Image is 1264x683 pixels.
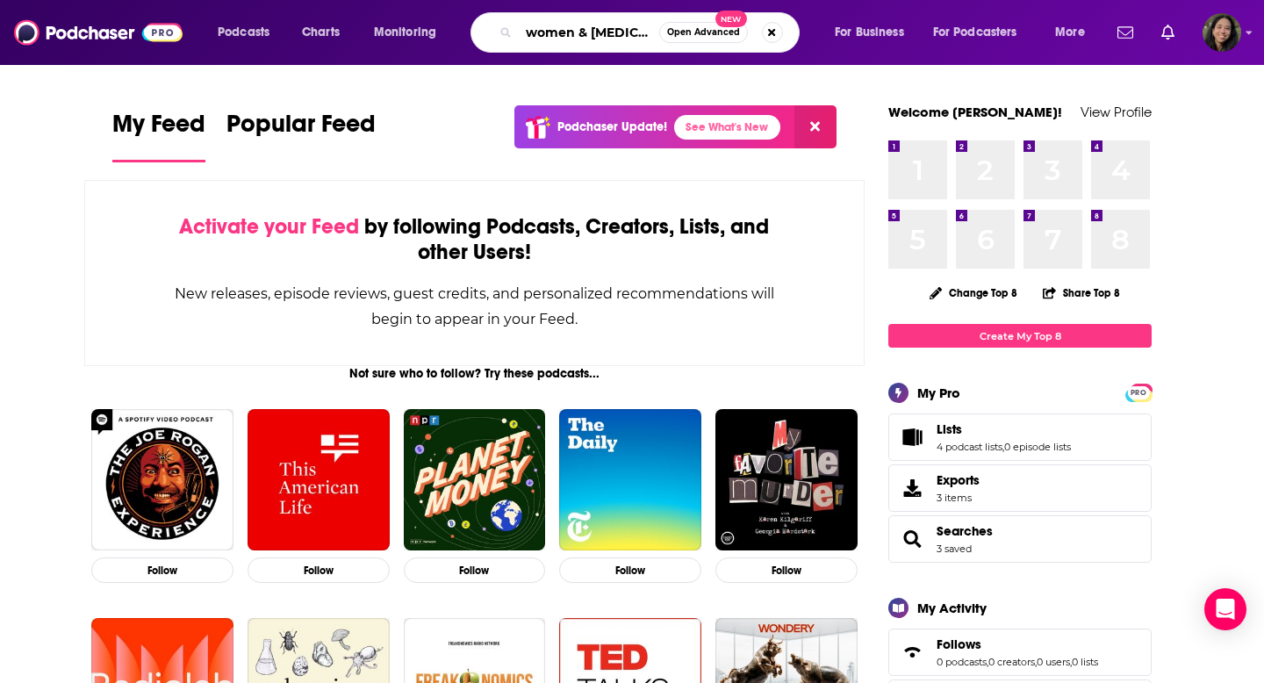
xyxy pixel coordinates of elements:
span: Monitoring [374,20,436,45]
span: More [1055,20,1085,45]
div: by following Podcasts, Creators, Lists, and other Users! [173,214,776,265]
button: Follow [248,557,390,583]
button: Follow [91,557,233,583]
a: 3 saved [937,543,972,555]
span: Lists [888,413,1152,461]
span: Open Advanced [667,28,740,37]
span: For Podcasters [933,20,1017,45]
span: New [715,11,747,27]
span: Exports [894,476,930,500]
button: Follow [715,557,858,583]
span: Activate your Feed [179,213,359,240]
a: Lists [937,421,1071,437]
a: Follows [894,640,930,665]
a: 0 lists [1072,656,1098,668]
span: Follows [888,629,1152,676]
img: The Daily [559,409,701,551]
span: Exports [937,472,980,488]
span: , [1035,656,1037,668]
div: Not sure who to follow? Try these podcasts... [84,366,865,381]
div: Search podcasts, credits, & more... [487,12,816,53]
a: Searches [937,523,993,539]
img: This American Life [248,409,390,551]
span: 3 items [937,492,980,504]
input: Search podcasts, credits, & more... [519,18,659,47]
button: open menu [1043,18,1107,47]
a: Lists [894,425,930,449]
a: See What's New [674,115,780,140]
span: PRO [1128,386,1149,399]
a: Follows [937,636,1098,652]
a: Charts [291,18,350,47]
button: Follow [559,557,701,583]
span: , [987,656,988,668]
span: For Business [835,20,904,45]
button: open menu [362,18,459,47]
a: 0 podcasts [937,656,987,668]
span: Podcasts [218,20,269,45]
a: Show notifications dropdown [1110,18,1140,47]
a: PRO [1128,385,1149,399]
img: User Profile [1203,13,1241,52]
button: open menu [205,18,292,47]
span: My Feed [112,109,205,149]
a: My Feed [112,109,205,162]
img: My Favorite Murder with Karen Kilgariff and Georgia Hardstark [715,409,858,551]
a: Popular Feed [226,109,376,162]
a: 0 creators [988,656,1035,668]
button: Change Top 8 [919,282,1028,304]
span: Searches [888,515,1152,563]
span: Follows [937,636,981,652]
button: Open AdvancedNew [659,22,748,43]
img: Planet Money [404,409,546,551]
button: open menu [822,18,926,47]
span: , [1070,656,1072,668]
span: Charts [302,20,340,45]
a: 0 episode lists [1004,441,1071,453]
a: Show notifications dropdown [1154,18,1181,47]
span: , [1002,441,1004,453]
button: Share Top 8 [1042,276,1121,310]
a: View Profile [1081,104,1152,120]
img: Podchaser - Follow, Share and Rate Podcasts [14,16,183,49]
a: 0 users [1037,656,1070,668]
img: The Joe Rogan Experience [91,409,233,551]
a: Exports [888,464,1152,512]
a: Welcome [PERSON_NAME]! [888,104,1062,120]
div: My Pro [917,385,960,401]
div: My Activity [917,600,987,616]
div: Open Intercom Messenger [1204,588,1246,630]
button: Show profile menu [1203,13,1241,52]
button: Follow [404,557,546,583]
div: New releases, episode reviews, guest credits, and personalized recommendations will begin to appe... [173,281,776,332]
p: Podchaser Update! [557,119,667,134]
span: Lists [937,421,962,437]
button: open menu [922,18,1043,47]
a: 4 podcast lists [937,441,1002,453]
a: Searches [894,527,930,551]
span: Logged in as BroadleafBooks2 [1203,13,1241,52]
span: Popular Feed [226,109,376,149]
a: Create My Top 8 [888,324,1152,348]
